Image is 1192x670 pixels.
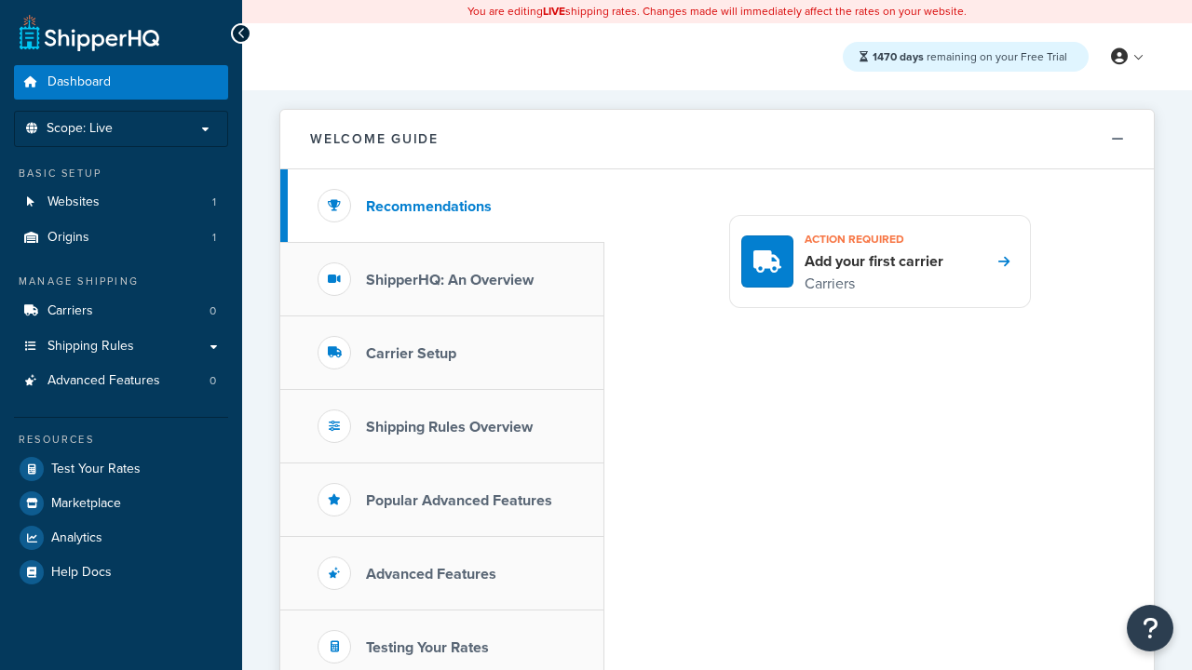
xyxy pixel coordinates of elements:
[51,530,102,546] span: Analytics
[14,221,228,255] li: Origins
[805,272,943,296] p: Carriers
[47,303,93,319] span: Carriers
[310,132,439,146] h2: Welcome Guide
[366,639,489,656] h3: Testing Your Rates
[14,221,228,255] a: Origins1
[280,110,1154,169] button: Welcome Guide
[212,194,216,210] span: 1
[873,48,924,65] strong: 1470 days
[543,3,565,20] b: LIVE
[366,492,552,509] h3: Popular Advanced Features
[805,227,943,251] h3: Action required
[14,274,228,289] div: Manage Shipping
[210,303,216,319] span: 0
[47,74,111,90] span: Dashboard
[14,556,228,589] a: Help Docs
[14,294,228,328] li: Carriers
[366,272,534,288] h3: ShipperHQ: An Overview
[14,294,228,328] a: Carriers0
[14,364,228,398] a: Advanced Features0
[366,566,496,583] h3: Advanced Features
[366,198,492,215] h3: Recommendations
[14,329,228,364] a: Shipping Rules
[366,419,533,435] h3: Shipping Rules Overview
[14,432,228,448] div: Resources
[14,185,228,220] li: Websites
[210,373,216,389] span: 0
[47,230,89,246] span: Origins
[14,452,228,486] a: Test Your Rates
[14,166,228,181] div: Basic Setup
[14,521,228,555] a: Analytics
[47,373,160,389] span: Advanced Features
[14,487,228,520] a: Marketplace
[51,496,121,512] span: Marketplace
[805,251,943,272] h4: Add your first carrier
[14,65,228,100] a: Dashboard
[14,185,228,220] a: Websites1
[1127,605,1173,651] button: Open Resource Center
[366,345,456,362] h3: Carrier Setup
[14,364,228,398] li: Advanced Features
[212,230,216,246] span: 1
[47,194,100,210] span: Websites
[51,565,112,581] span: Help Docs
[47,339,134,355] span: Shipping Rules
[47,121,113,137] span: Scope: Live
[51,462,141,477] span: Test Your Rates
[873,48,1067,65] span: remaining on your Free Trial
